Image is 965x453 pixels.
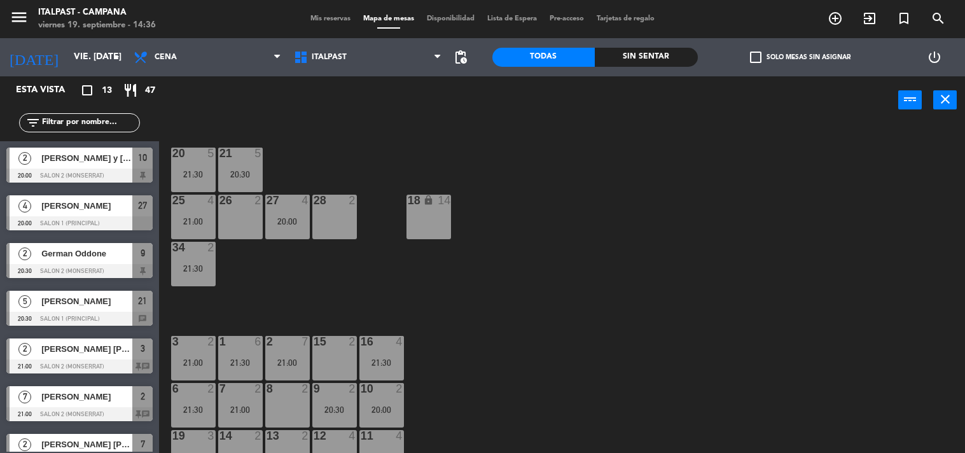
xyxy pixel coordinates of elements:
[207,148,215,159] div: 5
[172,242,173,253] div: 34
[898,90,922,109] button: power_input
[219,383,220,394] div: 7
[207,195,215,206] div: 4
[18,295,31,308] span: 5
[80,83,95,98] i: crop_square
[903,92,918,107] i: power_input
[207,242,215,253] div: 2
[304,15,357,22] span: Mis reservas
[18,438,31,451] span: 2
[41,342,132,356] span: [PERSON_NAME] [PERSON_NAME]
[41,199,132,213] span: [PERSON_NAME]
[359,358,404,367] div: 21:30
[254,383,262,394] div: 2
[420,15,481,22] span: Disponibilidad
[138,150,147,165] span: 10
[254,195,262,206] div: 2
[41,247,132,260] span: German Oddone
[172,148,173,159] div: 20
[254,336,262,347] div: 6
[25,115,41,130] i: filter_list
[141,246,145,261] span: 9
[6,83,92,98] div: Esta vista
[38,6,156,19] div: Italpast - Campana
[302,383,309,394] div: 2
[172,383,173,394] div: 6
[171,170,216,179] div: 21:30
[357,15,420,22] span: Mapa de mesas
[41,116,139,130] input: Filtrar por nombre...
[141,436,145,452] span: 7
[18,343,31,356] span: 2
[750,52,850,63] label: Solo mesas sin asignar
[543,15,590,22] span: Pre-acceso
[396,383,403,394] div: 2
[267,383,267,394] div: 8
[138,293,147,309] span: 21
[492,48,595,67] div: Todas
[207,383,215,394] div: 2
[207,336,215,347] div: 2
[10,8,29,31] button: menu
[302,430,309,442] div: 2
[145,83,155,98] span: 47
[938,92,953,107] i: close
[41,390,132,403] span: [PERSON_NAME]
[312,53,347,62] span: Italpast
[349,383,356,394] div: 2
[172,336,173,347] div: 3
[828,11,843,26] i: add_circle_outline
[155,53,177,62] span: Cena
[219,336,220,347] div: 1
[10,8,29,27] i: menu
[453,50,468,65] span: pending_actions
[171,264,216,273] div: 21:30
[218,170,263,179] div: 20:30
[219,148,220,159] div: 21
[314,195,314,206] div: 28
[314,383,314,394] div: 9
[314,336,314,347] div: 15
[171,358,216,367] div: 21:00
[438,195,450,206] div: 14
[265,217,310,226] div: 20:00
[171,217,216,226] div: 21:00
[18,200,31,213] span: 4
[302,336,309,347] div: 7
[349,195,356,206] div: 2
[931,11,946,26] i: search
[396,336,403,347] div: 4
[219,430,220,442] div: 14
[18,152,31,165] span: 2
[218,405,263,414] div: 21:00
[314,430,314,442] div: 12
[141,389,145,404] span: 2
[218,358,263,367] div: 21:30
[18,391,31,403] span: 7
[102,83,112,98] span: 13
[267,195,267,206] div: 27
[38,19,156,32] div: viernes 19. septiembre - 14:36
[933,90,957,109] button: close
[750,52,761,63] span: check_box_outline_blank
[312,405,357,414] div: 20:30
[481,15,543,22] span: Lista de Espera
[41,151,132,165] span: [PERSON_NAME] y [PERSON_NAME]
[18,247,31,260] span: 2
[423,195,434,206] i: lock
[349,336,356,347] div: 2
[41,295,132,308] span: [PERSON_NAME]
[41,438,132,451] span: [PERSON_NAME] [PERSON_NAME]
[302,195,309,206] div: 4
[109,50,124,65] i: arrow_drop_down
[207,430,215,442] div: 3
[267,336,267,347] div: 2
[359,405,404,414] div: 20:00
[141,341,145,356] span: 3
[172,430,173,442] div: 19
[349,430,356,442] div: 4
